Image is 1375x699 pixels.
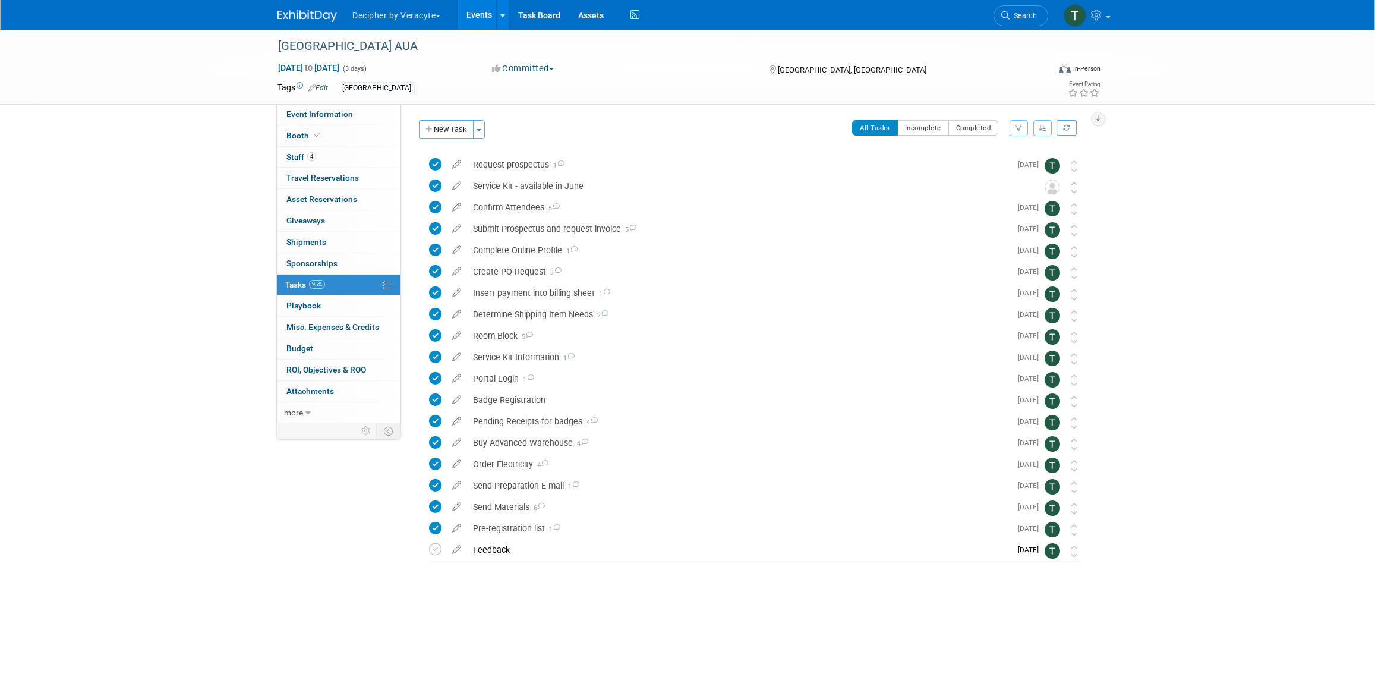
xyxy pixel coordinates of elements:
[559,354,575,362] span: 1
[446,502,467,512] a: edit
[564,483,579,490] span: 1
[277,295,400,316] a: Playbook
[446,266,467,277] a: edit
[277,81,328,95] td: Tags
[1010,11,1037,20] span: Search
[1018,225,1045,233] span: [DATE]
[446,245,467,256] a: edit
[595,290,610,298] span: 1
[467,369,1011,389] div: Portal Login
[1045,244,1060,259] img: Tony Alvarado
[446,181,467,191] a: edit
[1018,289,1045,297] span: [DATE]
[286,109,353,119] span: Event Information
[1057,120,1077,136] a: Refresh
[1071,503,1077,514] i: Move task
[419,120,474,139] button: New Task
[1071,225,1077,236] i: Move task
[446,416,467,427] a: edit
[994,5,1048,26] a: Search
[621,226,636,234] span: 5
[286,152,316,162] span: Staff
[1071,310,1077,322] i: Move task
[446,459,467,470] a: edit
[1018,246,1045,254] span: [DATE]
[1071,353,1077,364] i: Move task
[274,36,1030,57] div: [GEOGRAPHIC_DATA] AUA
[562,247,578,255] span: 1
[286,216,325,225] span: Giveaways
[1071,396,1077,407] i: Move task
[1071,374,1077,386] i: Move task
[286,131,323,140] span: Booth
[545,525,560,533] span: 1
[1045,415,1060,430] img: Tony Alvarado
[467,433,1011,453] div: Buy Advanced Warehouse
[1018,267,1045,276] span: [DATE]
[284,408,303,417] span: more
[1045,479,1060,495] img: Tony Alvarado
[356,423,377,439] td: Personalize Event Tab Strip
[285,280,325,289] span: Tasks
[897,120,949,136] button: Incomplete
[544,204,560,212] span: 5
[467,476,1011,496] div: Send Preparation E-mail
[277,360,400,380] a: ROI, Objectives & ROO
[467,518,1011,539] div: Pre-registration list
[1018,310,1045,319] span: [DATE]
[1018,439,1045,447] span: [DATE]
[582,418,598,426] span: 4
[277,125,400,146] a: Booth
[286,344,313,353] span: Budget
[1071,481,1077,493] i: Move task
[277,147,400,168] a: Staff4
[446,159,467,170] a: edit
[467,176,1021,196] div: Service Kit - available in June
[277,62,340,73] span: [DATE] [DATE]
[307,152,316,161] span: 4
[1045,308,1060,323] img: Tony Alvarado
[1064,4,1086,27] img: Tony Alvarado
[1045,522,1060,537] img: Tony Alvarado
[1045,180,1060,195] img: Unassigned
[446,352,467,363] a: edit
[286,237,326,247] span: Shipments
[446,202,467,213] a: edit
[446,373,467,384] a: edit
[467,497,1011,517] div: Send Materials
[1018,203,1045,212] span: [DATE]
[286,259,338,268] span: Sponsorships
[286,173,359,182] span: Travel Reservations
[446,523,467,534] a: edit
[1018,374,1045,383] span: [DATE]
[1045,286,1060,302] img: Tony Alvarado
[446,309,467,320] a: edit
[1071,460,1077,471] i: Move task
[314,132,320,138] i: Booth reservation complete
[1071,546,1077,557] i: Move task
[1045,500,1060,516] img: Tony Alvarado
[277,189,400,210] a: Asset Reservations
[277,10,337,22] img: ExhibitDay
[286,194,357,204] span: Asset Reservations
[549,162,564,169] span: 1
[277,338,400,359] a: Budget
[529,504,545,512] span: 6
[277,210,400,231] a: Giveaways
[467,326,1011,346] div: Room Block
[309,280,325,289] span: 95%
[1071,332,1077,343] i: Move task
[1045,393,1060,409] img: Tony Alvarado
[277,402,400,423] a: more
[446,544,467,555] a: edit
[286,322,379,332] span: Misc. Expenses & Credits
[519,376,534,383] span: 1
[1045,436,1060,452] img: Tony Alvarado
[277,104,400,125] a: Event Information
[303,63,314,73] span: to
[467,540,1011,560] div: Feedback
[467,411,1011,432] div: Pending Receipts for badges
[948,120,999,136] button: Completed
[277,168,400,188] a: Travel Reservations
[1018,353,1045,361] span: [DATE]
